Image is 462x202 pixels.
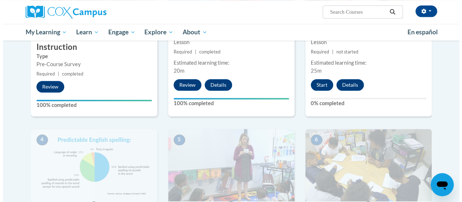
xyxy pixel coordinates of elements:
[34,81,61,93] button: Review
[428,173,451,196] iframe: Button to launch messaging window
[171,98,286,99] div: Your progress
[171,49,189,55] span: Required
[171,59,286,67] div: Estimated learning time:
[101,24,137,40] a: Engage
[334,79,361,91] button: Details
[334,49,356,55] span: not started
[141,28,170,36] span: Explore
[17,24,440,40] div: Main menu
[175,24,209,40] a: About
[69,24,101,40] a: Learn
[73,28,96,36] span: Learn
[165,129,292,201] img: Course Image
[34,100,149,101] div: Your progress
[308,99,423,107] label: 0% completed
[329,49,331,55] span: |
[171,38,286,46] div: Lesson
[171,79,199,91] button: Review
[400,25,440,40] a: En español
[302,129,429,201] img: Course Image
[34,101,149,109] label: 100% completed
[34,60,149,68] div: Pre-Course Survey
[326,8,384,16] input: Search Courses
[308,79,330,91] button: Start
[137,24,175,40] a: Explore
[308,49,326,55] span: Required
[171,99,286,107] label: 100% completed
[196,49,218,55] span: completed
[34,71,52,77] span: Required
[105,28,132,36] span: Engage
[308,38,423,46] div: Lesson
[308,134,319,145] span: 6
[384,8,395,16] button: Search
[18,24,69,40] a: My Learning
[405,28,435,36] span: En español
[192,49,193,55] span: |
[308,59,423,67] div: Estimated learning time:
[413,5,434,17] button: Account Settings
[308,68,319,74] span: 25m
[171,68,182,74] span: 20m
[23,5,153,18] a: Cox Campus
[34,52,149,60] label: Type
[55,71,56,77] span: |
[59,71,80,77] span: completed
[28,129,154,201] img: Course Image
[22,28,64,36] span: My Learning
[171,134,182,145] span: 5
[34,134,45,145] span: 4
[180,28,204,36] span: About
[23,5,104,18] img: Cox Campus
[202,79,229,91] button: Details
